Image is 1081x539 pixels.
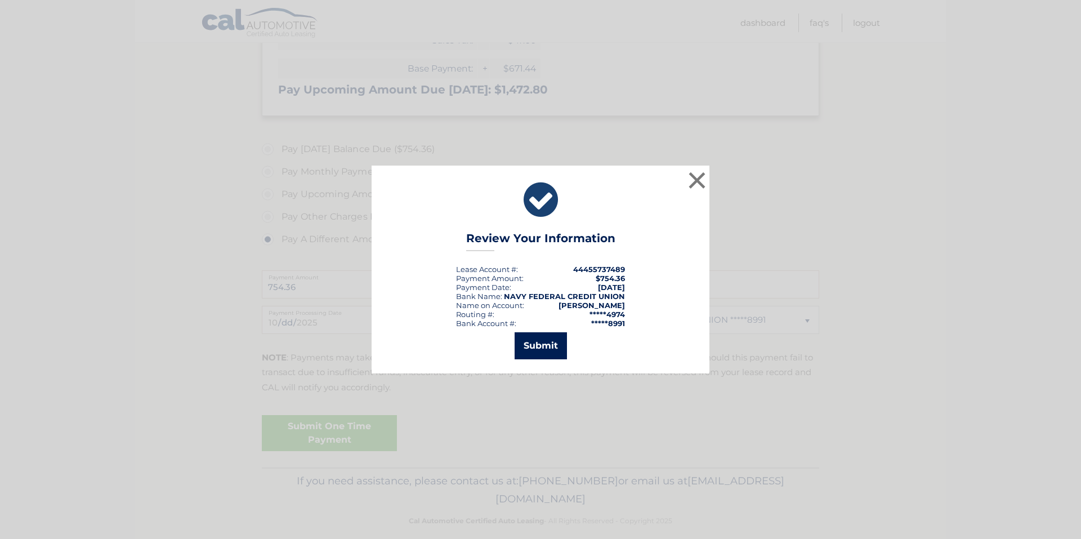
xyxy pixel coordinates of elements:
[456,292,502,301] div: Bank Name:
[573,265,625,274] strong: 44455737489
[686,169,708,191] button: ×
[456,283,511,292] div: :
[515,332,567,359] button: Submit
[456,283,510,292] span: Payment Date
[466,231,615,251] h3: Review Your Information
[456,274,524,283] div: Payment Amount:
[456,310,494,319] div: Routing #:
[559,301,625,310] strong: [PERSON_NAME]
[456,265,518,274] div: Lease Account #:
[456,301,524,310] div: Name on Account:
[456,319,516,328] div: Bank Account #:
[596,274,625,283] span: $754.36
[504,292,625,301] strong: NAVY FEDERAL CREDIT UNION
[598,283,625,292] span: [DATE]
